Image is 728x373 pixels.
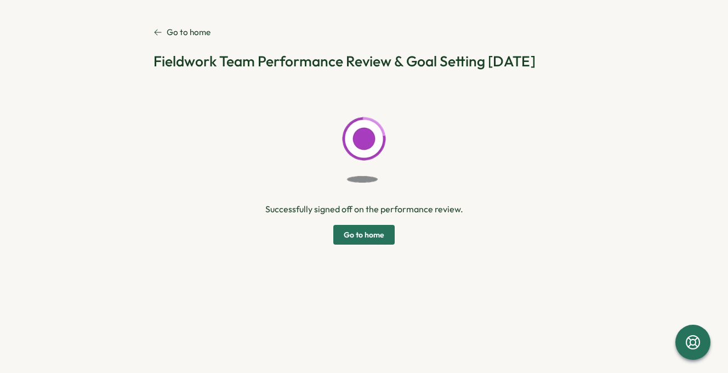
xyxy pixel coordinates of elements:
[167,26,211,38] p: Go to home
[309,84,419,194] img: Success
[344,225,384,244] span: Go to home
[333,225,395,245] button: Go to home
[153,26,211,38] a: Go to home
[153,52,575,71] h2: Fieldwork Team Performance Review & Goal Setting [DATE]
[265,202,463,216] p: Successfully signed off on the performance review.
